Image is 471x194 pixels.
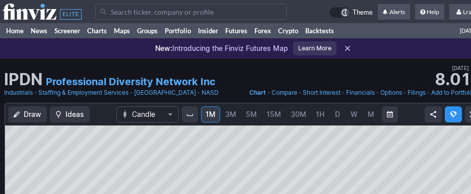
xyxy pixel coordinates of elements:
[382,106,398,122] button: Range
[201,106,220,122] a: 1M
[221,106,241,122] a: 3M
[95,4,287,20] input: Search
[182,106,198,122] button: Interval
[286,106,311,122] a: 30M
[303,88,341,98] a: Short Interest
[353,7,373,18] span: Theme
[293,41,337,55] a: Learn More
[316,110,324,118] span: 1H
[267,88,271,98] span: •
[134,88,196,98] a: [GEOGRAPHIC_DATA]
[335,110,340,118] span: D
[161,23,194,38] a: Portfolio
[50,106,90,122] button: Ideas
[241,106,261,122] a: 5M
[272,89,297,96] span: Compare
[4,72,43,88] h1: IPDN
[38,88,128,98] a: Staffing & Employment Services
[4,88,33,98] a: Industrials
[408,88,426,98] a: Filings
[8,106,47,122] button: Draw
[34,88,37,98] span: •
[24,109,41,119] span: Draw
[110,23,133,38] a: Maps
[262,106,286,122] a: 15M
[298,88,302,98] span: •
[329,7,373,18] a: Theme
[133,23,161,38] a: Groups
[329,106,346,122] a: D
[408,89,426,96] span: Filings
[427,88,430,98] span: •
[266,110,281,118] span: 15M
[435,72,471,88] strong: 8.01
[403,88,407,98] span: •
[363,106,379,122] a: M
[378,4,410,20] a: Alerts
[197,88,200,98] span: •
[351,110,358,118] span: W
[346,88,375,98] a: Financials
[415,4,444,20] a: Help
[116,106,179,122] button: Chart Type
[275,23,302,38] a: Crypto
[249,89,266,96] span: Chart
[155,44,172,52] span: New:
[222,23,251,38] a: Futures
[27,23,51,38] a: News
[46,75,216,89] a: Professional Diversity Network Inc
[346,106,362,122] a: W
[51,23,84,38] a: Screener
[342,88,345,98] span: •
[132,109,163,119] span: Candle
[84,23,110,38] a: Charts
[291,110,306,118] span: 30M
[251,23,275,38] a: Forex
[3,23,27,38] a: Home
[225,110,236,118] span: 3M
[311,106,329,122] a: 1H
[380,88,402,98] a: Options
[302,23,338,38] a: Backtests
[249,88,266,98] a: Chart
[445,106,462,122] button: Explore new features
[129,88,133,98] span: •
[65,109,84,119] span: Ideas
[206,110,216,118] span: 1M
[194,23,222,38] a: Insider
[272,88,297,98] a: Compare
[368,110,374,118] span: M
[155,43,288,53] p: Introducing the Finviz Futures Map
[246,110,257,118] span: 5M
[201,88,219,98] a: NASD
[376,88,379,98] span: •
